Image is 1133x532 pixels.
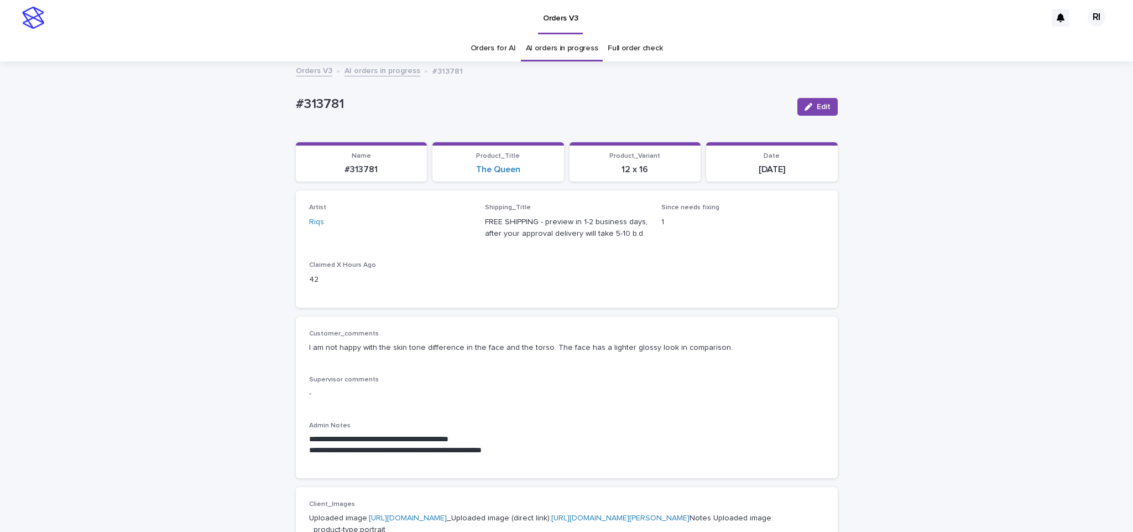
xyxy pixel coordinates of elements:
[302,164,421,175] p: #313781
[309,342,824,354] p: I am not happy with the skin tone difference in the face and the torso. The face has a lighter gl...
[526,35,598,61] a: AI orders in progress
[309,274,472,286] p: 42
[309,422,351,429] span: Admin Notes
[296,96,789,112] p: #313781
[296,64,332,76] a: Orders V3
[471,35,516,61] a: Orders for AI
[797,98,838,116] button: Edit
[309,501,355,508] span: Client_Images
[352,153,371,159] span: Name
[661,204,719,211] span: Since needs fixing
[309,216,324,228] a: Riqs
[551,514,690,522] a: [URL][DOMAIN_NAME][PERSON_NAME]
[609,153,660,159] span: Product_Variant
[309,262,376,268] span: Claimed X Hours Ago
[608,35,662,61] a: Full order check
[485,216,648,240] p: FREE SHIPPING - preview in 1-2 business days, after your approval delivery will take 5-10 b.d.
[369,514,447,522] a: [URL][DOMAIN_NAME]
[344,64,420,76] a: AI orders in progress
[476,153,520,159] span: Product_Title
[309,204,326,211] span: Artist
[22,7,44,29] img: stacker-logo-s-only.png
[1088,9,1105,27] div: RI
[661,216,824,228] p: 1
[476,164,520,175] a: The Queen
[309,330,379,337] span: Customer_comments
[764,153,780,159] span: Date
[485,204,531,211] span: Shipping_Title
[309,388,824,400] p: -
[713,164,831,175] p: [DATE]
[432,64,463,76] p: #313781
[309,376,379,383] span: Supervisor comments
[817,103,831,111] span: Edit
[576,164,695,175] p: 12 x 16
